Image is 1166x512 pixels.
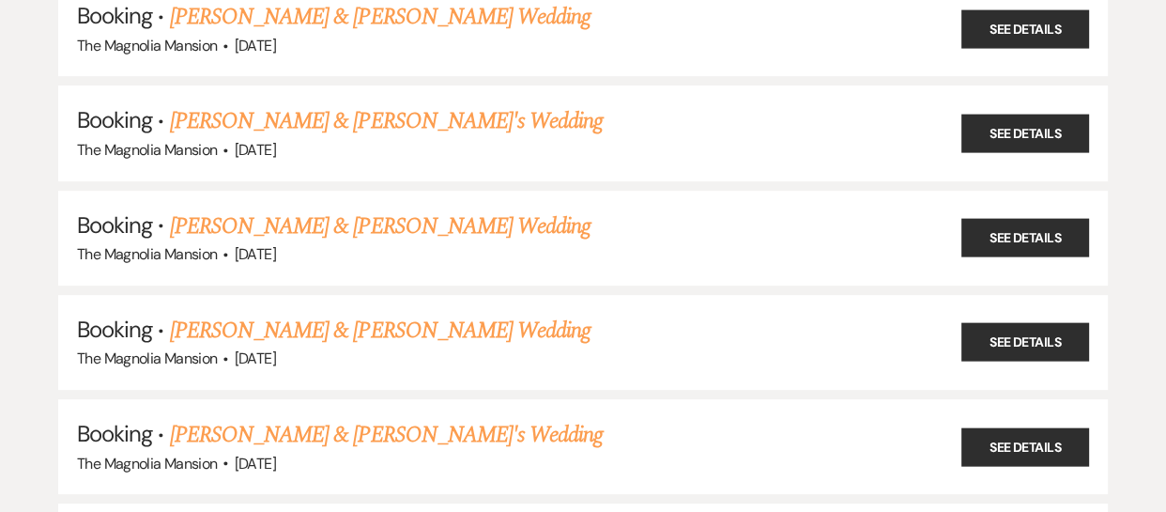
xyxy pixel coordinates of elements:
[235,244,276,264] span: [DATE]
[170,418,604,452] a: [PERSON_NAME] & [PERSON_NAME]'s Wedding
[77,244,217,264] span: The Magnolia Mansion
[170,314,591,348] a: [PERSON_NAME] & [PERSON_NAME] Wedding
[77,140,217,160] span: The Magnolia Mansion
[235,349,276,368] span: [DATE]
[235,140,276,160] span: [DATE]
[77,419,152,448] span: Booking
[77,315,152,344] span: Booking
[961,9,1089,48] a: See Details
[235,36,276,55] span: [DATE]
[961,219,1089,257] a: See Details
[77,36,217,55] span: The Magnolia Mansion
[170,209,591,243] a: [PERSON_NAME] & [PERSON_NAME] Wedding
[961,114,1089,152] a: See Details
[170,104,604,138] a: [PERSON_NAME] & [PERSON_NAME]'s Wedding
[77,349,217,368] span: The Magnolia Mansion
[961,323,1089,362] a: See Details
[77,210,152,240] span: Booking
[77,105,152,134] span: Booking
[77,454,217,473] span: The Magnolia Mansion
[961,427,1089,466] a: See Details
[235,454,276,473] span: [DATE]
[77,1,152,30] span: Booking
